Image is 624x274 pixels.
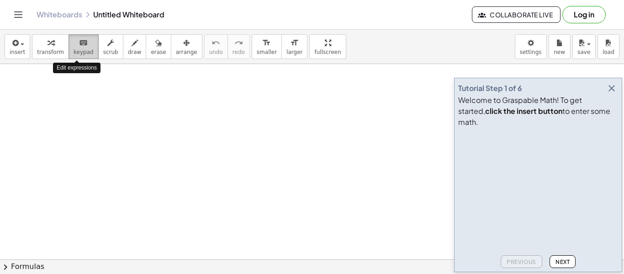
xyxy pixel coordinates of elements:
div: Tutorial Step 1 of 6 [458,83,522,94]
i: redo [234,38,243,48]
span: Next [555,258,570,265]
span: larger [286,49,302,55]
span: transform [37,49,64,55]
button: insert [5,34,30,59]
button: fullscreen [309,34,346,59]
button: Next [550,255,576,268]
b: click the insert button [485,106,562,116]
a: Whiteboards [37,10,82,19]
span: scrub [103,49,118,55]
button: redoredo [227,34,250,59]
button: erase [146,34,171,59]
button: arrange [171,34,202,59]
button: Toggle navigation [11,7,26,22]
i: keyboard [79,38,88,48]
span: redo [233,49,245,55]
button: format_sizesmaller [252,34,282,59]
i: format_size [262,38,271,48]
i: undo [212,38,220,48]
div: Welcome to Graspable Math! To get started, to enter some math. [458,95,618,128]
button: format_sizelarger [281,34,307,59]
button: new [549,34,571,59]
button: keyboardkeypad [69,34,99,59]
span: keypad [74,49,94,55]
div: Edit expressions [53,63,100,73]
button: transform [32,34,69,59]
span: save [577,49,590,55]
button: Log in [562,6,606,23]
span: Collaborate Live [480,11,553,19]
button: scrub [98,34,123,59]
span: erase [151,49,166,55]
button: undoundo [204,34,228,59]
span: new [554,49,565,55]
i: format_size [290,38,299,48]
span: fullscreen [314,49,341,55]
button: draw [123,34,147,59]
span: arrange [176,49,197,55]
button: save [572,34,596,59]
span: load [603,49,614,55]
span: smaller [257,49,277,55]
span: insert [10,49,25,55]
button: Collaborate Live [472,6,561,23]
span: draw [128,49,142,55]
button: load [598,34,619,59]
span: settings [520,49,542,55]
span: undo [209,49,223,55]
button: settings [515,34,547,59]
